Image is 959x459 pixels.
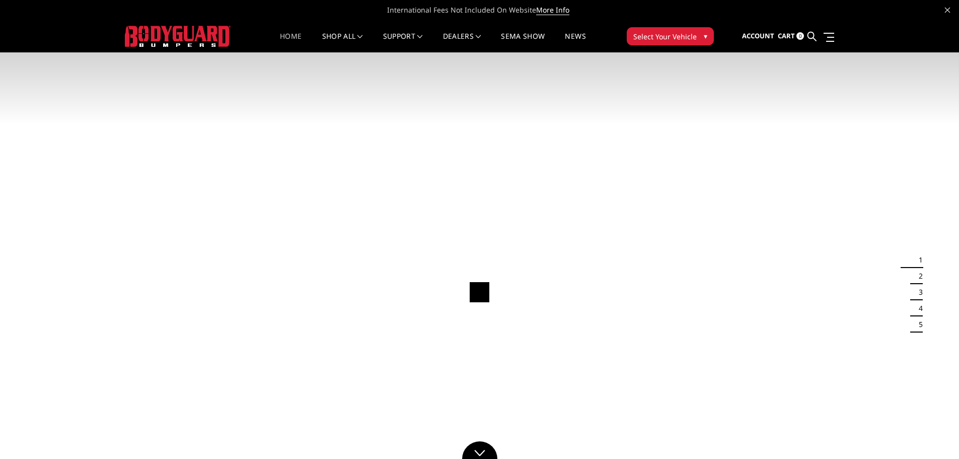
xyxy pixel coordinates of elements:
span: ▾ [704,31,707,41]
a: More Info [536,5,569,15]
span: Account [742,31,774,40]
a: News [565,33,585,52]
a: Dealers [443,33,481,52]
a: Home [280,33,302,52]
button: 1 of 5 [913,252,923,268]
a: SEMA Show [501,33,545,52]
a: Cart 0 [778,23,804,50]
span: Cart [778,31,795,40]
img: BODYGUARD BUMPERS [125,26,231,46]
a: Account [742,23,774,50]
span: Select Your Vehicle [633,31,697,42]
button: 3 of 5 [913,284,923,300]
button: Select Your Vehicle [627,27,714,45]
a: Support [383,33,423,52]
a: Click to Down [462,441,497,459]
button: 4 of 5 [913,300,923,316]
a: shop all [322,33,363,52]
span: 0 [796,32,804,40]
button: 2 of 5 [913,268,923,284]
button: 5 of 5 [913,316,923,333]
